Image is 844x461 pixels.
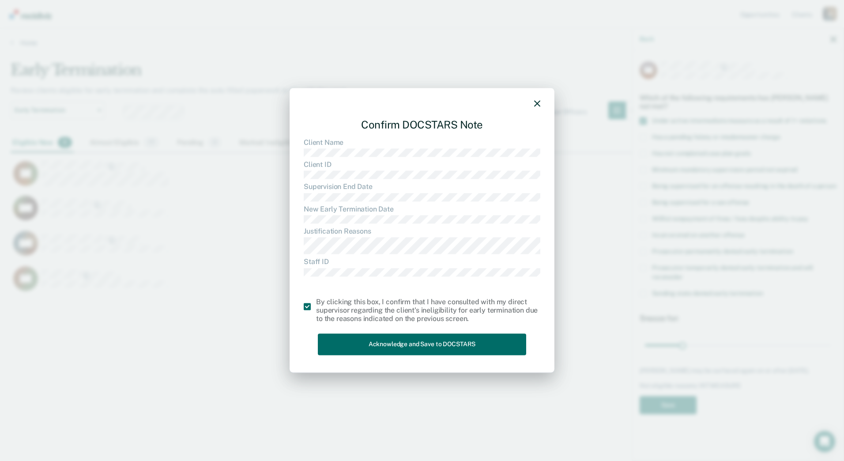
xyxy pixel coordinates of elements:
[318,334,526,355] button: Acknowledge and Save to DOCSTARS
[304,183,540,191] dt: Supervision End Date
[316,298,540,323] div: By clicking this box, I confirm that I have consulted with my direct supervisor regarding the cli...
[304,138,540,147] dt: Client Name
[304,258,540,266] dt: Staff ID
[304,161,540,169] dt: Client ID
[304,111,540,138] div: Confirm DOCSTARS Note
[304,205,540,213] dt: New Early Termination Date
[304,227,540,235] dt: Justification Reasons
